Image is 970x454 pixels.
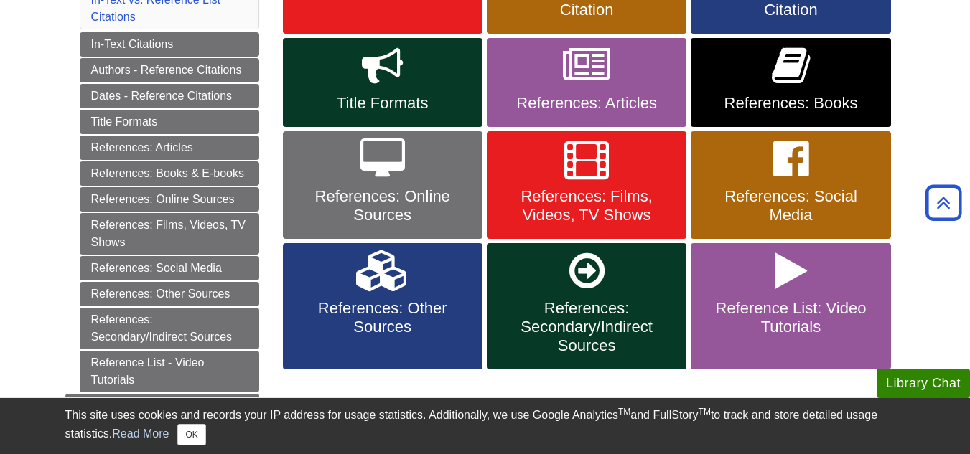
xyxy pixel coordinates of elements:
[80,32,259,57] a: In-Text Citations
[65,407,905,445] div: This site uses cookies and records your IP address for usage statistics. Additionally, we use Goo...
[691,131,890,239] a: References: Social Media
[701,187,880,224] span: References: Social Media
[80,58,259,82] a: Authors - Reference Citations
[920,193,966,212] a: Back to Top
[498,187,676,224] span: References: Films, Videos, TV Shows
[80,187,259,212] a: References: Online Sources
[80,351,259,392] a: Reference List - Video Tutorials
[699,407,711,417] sup: TM
[80,213,259,255] a: References: Films, Videos, TV Shows
[80,256,259,280] a: References: Social Media
[877,369,970,398] button: Library Chat
[498,94,676,113] span: References: Articles
[80,161,259,186] a: References: Books & E-books
[294,187,472,224] span: References: Online Sources
[283,131,482,239] a: References: Online Sources
[691,38,890,127] a: References: Books
[283,243,482,369] a: References: Other Sources
[618,407,630,417] sup: TM
[498,299,676,355] span: References: Secondary/Indirect Sources
[177,424,205,445] button: Close
[80,136,259,160] a: References: Articles
[701,299,880,336] span: Reference List: Video Tutorials
[80,110,259,134] a: Title Formats
[65,394,259,418] a: More APA Help
[701,94,880,113] span: References: Books
[283,38,482,127] a: Title Formats
[80,308,259,349] a: References: Secondary/Indirect Sources
[691,243,890,369] a: Reference List: Video Tutorials
[487,243,686,369] a: References: Secondary/Indirect Sources
[294,94,472,113] span: Title Formats
[487,131,686,239] a: References: Films, Videos, TV Shows
[80,282,259,306] a: References: Other Sources
[294,299,472,336] span: References: Other Sources
[112,427,169,440] a: Read More
[487,38,686,127] a: References: Articles
[80,84,259,108] a: Dates - Reference Citations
